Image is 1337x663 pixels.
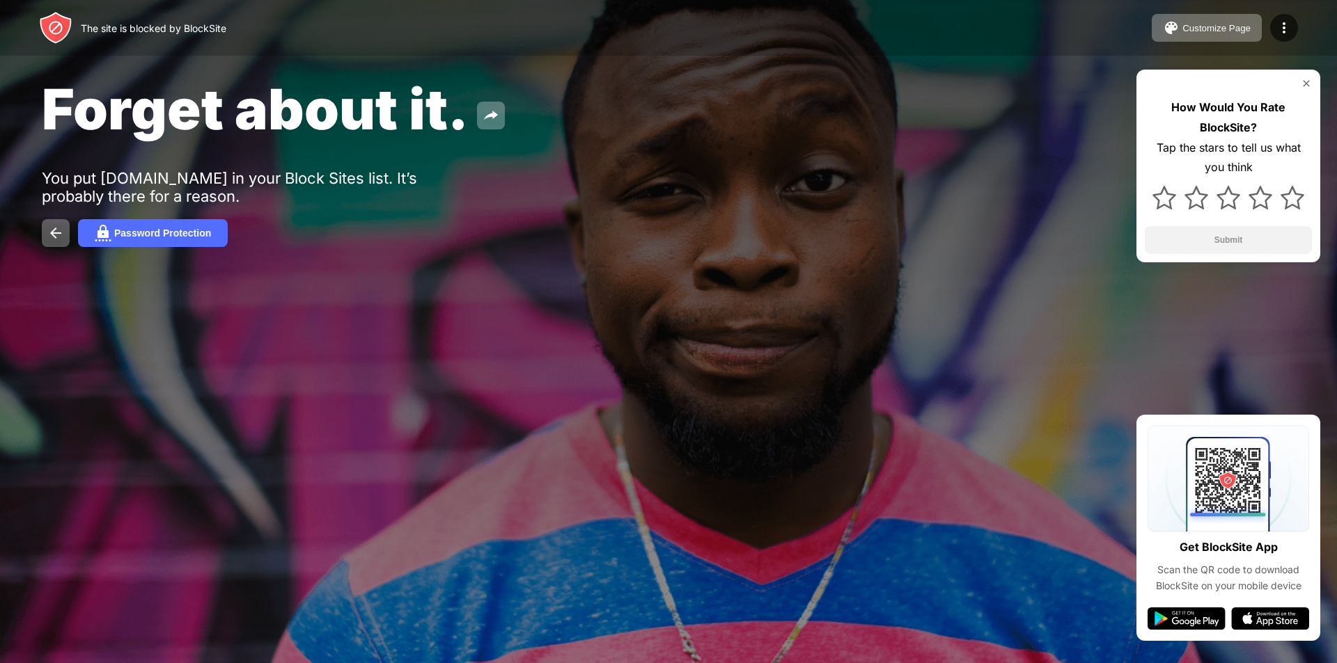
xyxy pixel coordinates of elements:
[1148,562,1309,593] div: Scan the QR code to download BlockSite on your mobile device
[1152,186,1176,209] img: star.svg
[1249,186,1272,209] img: star.svg
[39,11,72,45] img: header-logo.svg
[42,75,469,143] span: Forget about it.
[1276,19,1292,36] img: menu-icon.svg
[78,219,228,247] button: Password Protection
[1148,607,1226,630] img: google-play.svg
[1231,607,1309,630] img: app-store.svg
[1145,97,1312,138] div: How Would You Rate BlockSite?
[483,107,499,124] img: share.svg
[114,227,211,239] div: Password Protection
[1182,23,1251,33] div: Customize Page
[1217,186,1240,209] img: star.svg
[47,225,64,241] img: back.svg
[1301,78,1312,89] img: rate-us-close.svg
[1184,186,1208,209] img: star.svg
[95,225,111,241] img: password.svg
[1163,19,1180,36] img: pallet.svg
[1180,537,1278,557] div: Get BlockSite App
[1281,186,1304,209] img: star.svg
[81,22,226,34] div: The site is blocked by BlockSite
[1152,14,1262,42] button: Customize Page
[42,169,472,205] div: You put [DOMAIN_NAME] in your Block Sites list. It’s probably there for a reason.
[1145,138,1312,178] div: Tap the stars to tell us what you think
[1148,426,1309,532] img: qrcode.svg
[1145,226,1312,254] button: Submit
